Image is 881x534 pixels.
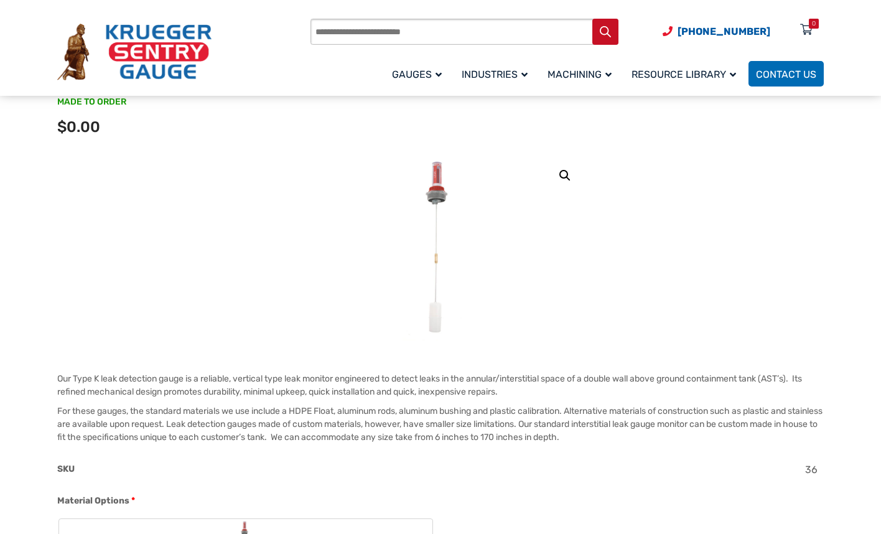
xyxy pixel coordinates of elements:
[57,495,129,506] span: Material Options
[756,68,816,80] span: Contact Us
[548,68,612,80] span: Machining
[624,59,748,88] a: Resource Library
[402,154,478,341] img: Leak Detection Gauge
[392,68,442,80] span: Gauges
[57,96,126,108] span: MADE TO ORDER
[663,24,770,39] a: Phone Number (920) 434-8860
[812,19,816,29] div: 0
[57,405,824,444] p: For these gauges, the standard materials we use include a HDPE Float, aluminum rods, aluminum bus...
[57,372,824,398] p: Our Type K leak detection gauge is a reliable, vertical type leak monitor engineered to detect le...
[540,59,624,88] a: Machining
[454,59,540,88] a: Industries
[131,494,135,507] abbr: required
[57,118,100,136] span: $0.00
[554,164,576,187] a: View full-screen image gallery
[462,68,528,80] span: Industries
[57,24,212,81] img: Krueger Sentry Gauge
[385,59,454,88] a: Gauges
[632,68,736,80] span: Resource Library
[678,26,770,37] span: [PHONE_NUMBER]
[805,464,818,475] span: 36
[57,464,75,474] span: SKU
[748,61,824,87] a: Contact Us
